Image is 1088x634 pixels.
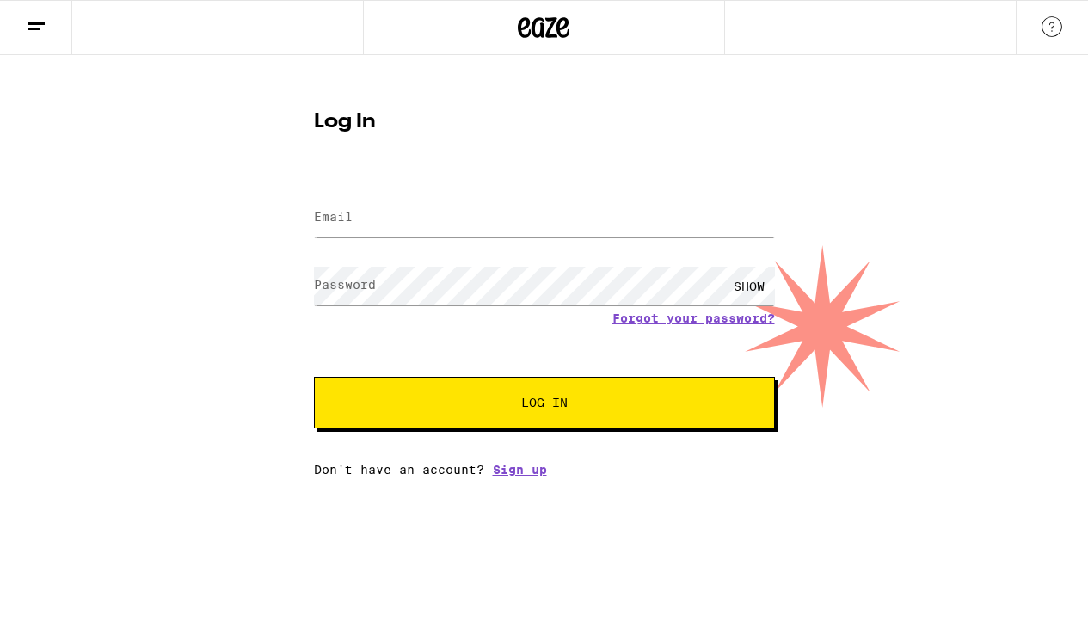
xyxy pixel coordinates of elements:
[314,463,775,477] div: Don't have an account?
[314,199,775,237] input: Email
[314,112,775,132] h1: Log In
[314,377,775,428] button: Log In
[314,210,353,224] label: Email
[723,267,775,305] div: SHOW
[493,463,547,477] a: Sign up
[612,311,775,325] a: Forgot your password?
[314,278,376,292] label: Password
[521,397,568,409] span: Log In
